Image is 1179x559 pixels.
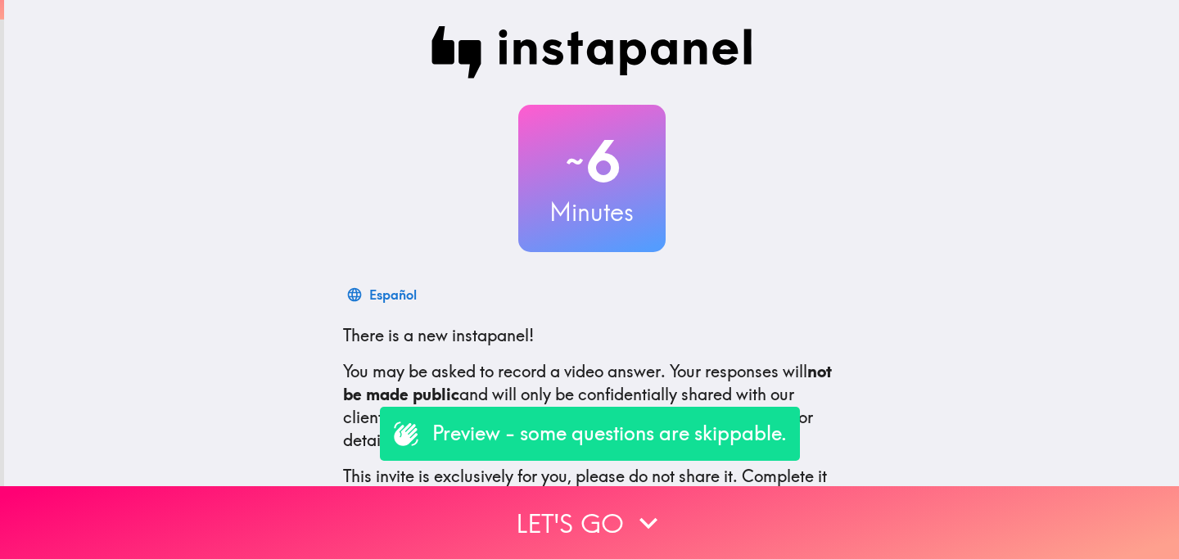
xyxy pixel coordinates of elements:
button: Español [343,278,423,311]
img: Instapanel [431,26,752,79]
b: not be made public [343,361,832,404]
p: You may be asked to record a video answer. Your responses will and will only be confidentially sh... [343,360,841,452]
h2: 6 [518,128,666,195]
span: There is a new instapanel! [343,325,534,345]
p: This invite is exclusively for you, please do not share it. Complete it soon because spots are li... [343,465,841,511]
div: Español [369,283,417,306]
p: Preview - some questions are skippable. [432,420,787,448]
span: ~ [563,137,586,186]
h3: Minutes [518,195,666,229]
